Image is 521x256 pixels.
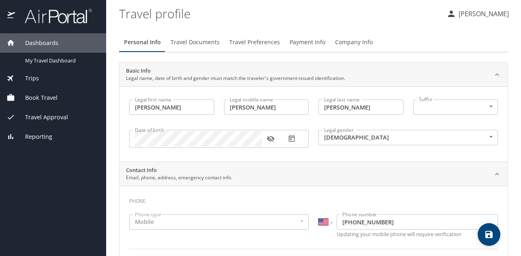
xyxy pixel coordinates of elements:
[16,8,92,24] img: airportal-logo.png
[478,223,500,246] button: save
[120,62,508,87] div: Basic InfoLegal name, date of birth and gender must match the traveler's government-issued identi...
[126,174,231,181] p: Email, phone, address, emergency contact info
[15,132,52,141] span: Reporting
[335,37,373,47] span: Company Info
[229,37,280,47] span: Travel Preferences
[119,1,440,26] h1: Travel profile
[126,166,231,174] h2: Contact Info
[318,130,498,145] div: [DEMOGRAPHIC_DATA]
[120,162,508,186] div: Contact InfoEmail, phone, address, emergency contact info
[25,57,96,65] span: My Travel Dashboard
[337,232,498,237] p: Updating your mobile phone will require verification
[15,74,39,83] span: Trips
[290,37,325,47] span: Payment Info
[15,113,68,122] span: Travel Approval
[119,32,508,52] div: Profile
[443,6,512,21] button: [PERSON_NAME]
[7,8,16,24] img: icon-airportal.png
[124,37,161,47] span: Personal Info
[171,37,220,47] span: Travel Documents
[126,75,345,82] p: Legal name, date of birth and gender must match the traveler's government-issued identification.
[15,39,58,47] span: Dashboards
[413,99,498,115] div: ​
[15,93,58,102] span: Book Travel
[120,86,508,161] div: Basic InfoLegal name, date of birth and gender must match the traveler's government-issued identi...
[129,214,309,230] div: Mobile
[129,192,498,206] h3: Phone
[456,9,509,19] p: [PERSON_NAME]
[126,67,345,75] h2: Basic Info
